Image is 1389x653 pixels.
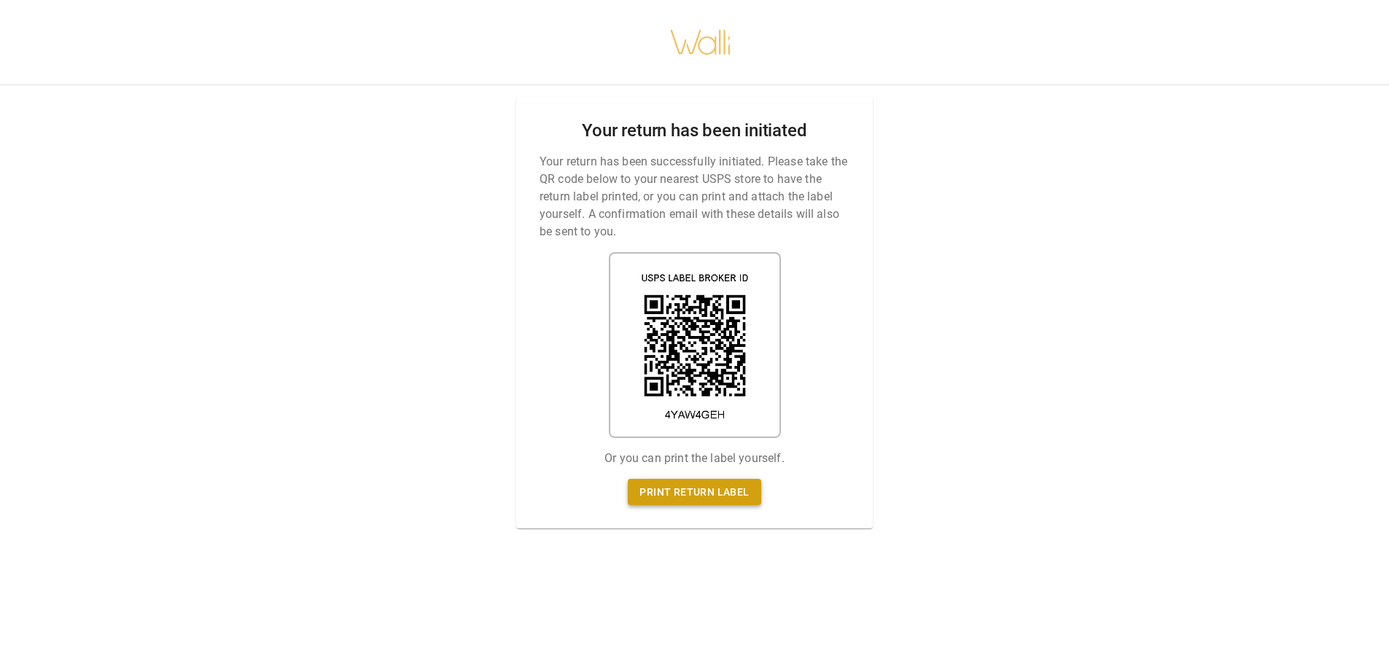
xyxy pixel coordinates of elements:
img: walli-inc.myshopify.com [669,11,732,74]
p: Your return has been successfully initiated. Please take the QR code below to your nearest USPS s... [540,153,849,241]
p: Or you can print the label yourself. [604,450,784,467]
a: Print return label [628,479,760,506]
img: shipping label qr code [609,252,781,438]
h2: Your return has been initiated [582,120,806,141]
